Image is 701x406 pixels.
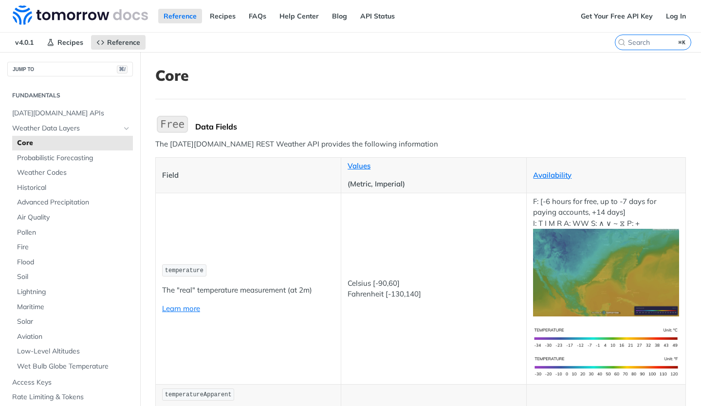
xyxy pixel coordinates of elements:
span: Pollen [17,228,130,238]
span: Expand image [533,333,679,342]
a: Fire [12,240,133,255]
a: FAQs [243,9,272,23]
a: Solar [12,314,133,329]
kbd: ⌘K [676,37,688,47]
span: temperatureApparent [165,391,232,398]
span: Soil [17,272,130,282]
a: Probabilistic Forecasting [12,151,133,166]
p: The [DATE][DOMAIN_NAME] REST Weather API provides the following information [155,139,686,150]
a: Pollen [12,225,133,240]
a: Get Your Free API Key [575,9,658,23]
span: [DATE][DOMAIN_NAME] APIs [12,109,130,118]
span: Rate Limiting & Tokens [12,392,130,402]
a: API Status [355,9,400,23]
a: Help Center [274,9,324,23]
span: Recipes [57,38,83,47]
span: Air Quality [17,213,130,222]
p: Field [162,170,334,181]
span: Fire [17,242,130,252]
span: Flood [17,258,130,267]
a: Maritime [12,300,133,314]
p: (Metric, Imperial) [348,179,520,190]
a: Weather Codes [12,166,133,180]
img: Tomorrow.io Weather API Docs [13,5,148,25]
a: Rate Limiting & Tokens [7,390,133,405]
a: Values [348,161,370,170]
img: temperature-si [533,324,679,352]
a: Learn more [162,304,200,313]
span: Wet Bulb Globe Temperature [17,362,130,371]
span: Historical [17,183,130,193]
span: Lightning [17,287,130,297]
svg: Search [618,38,626,46]
button: JUMP TO⌘/ [7,62,133,76]
div: Data Fields [195,122,686,131]
span: Aviation [17,332,130,342]
img: temperature [533,229,679,316]
span: Advanced Precipitation [17,198,130,207]
a: Core [12,136,133,150]
a: Advanced Precipitation [12,195,133,210]
a: Aviation [12,330,133,344]
span: Solar [17,317,130,327]
a: Blog [327,9,352,23]
span: Weather Data Layers [12,124,120,133]
a: Wet Bulb Globe Temperature [12,359,133,374]
span: Low-Level Altitudes [17,347,130,356]
button: Hide subpages for Weather Data Layers [123,125,130,132]
span: ⌘/ [117,65,128,74]
a: Flood [12,255,133,270]
a: Weather Data LayersHide subpages for Weather Data Layers [7,121,133,136]
a: Log In [661,9,691,23]
span: Expand image [533,267,679,277]
span: Probabilistic Forecasting [17,153,130,163]
a: Recipes [204,9,241,23]
a: Soil [12,270,133,284]
a: Availability [533,170,572,180]
p: Celsius [-90,60] Fahrenheit [-130,140] [348,278,520,300]
p: F: [-6 hours for free, up to -7 days for paying accounts, +14 days] I: T I M R A: WW S: ∧ ∨ ~ ⧖ P: + [533,196,679,316]
a: Reference [158,9,202,23]
a: Low-Level Altitudes [12,344,133,359]
a: Lightning [12,285,133,299]
span: temperature [165,267,203,274]
span: Expand image [533,362,679,371]
span: Maritime [17,302,130,312]
a: Reference [91,35,146,50]
a: Air Quality [12,210,133,225]
h1: Core [155,67,686,84]
span: Reference [107,38,140,47]
p: The "real" temperature measurement (at 2m) [162,285,334,296]
span: Weather Codes [17,168,130,178]
a: [DATE][DOMAIN_NAME] APIs [7,106,133,121]
a: Access Keys [7,375,133,390]
a: Recipes [41,35,89,50]
span: Core [17,138,130,148]
img: temperature-us [533,352,679,381]
h2: Fundamentals [7,91,133,100]
span: Access Keys [12,378,130,388]
span: v4.0.1 [10,35,39,50]
a: Historical [12,181,133,195]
